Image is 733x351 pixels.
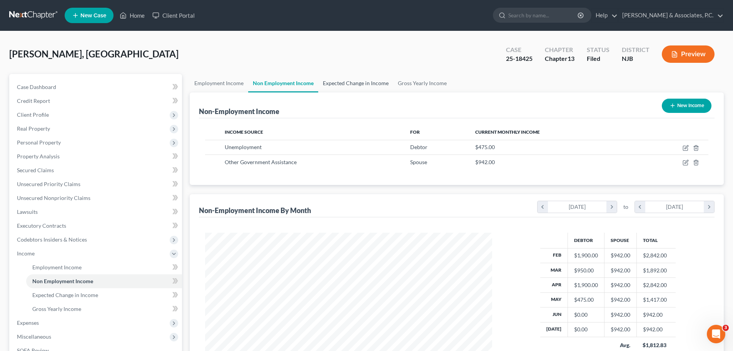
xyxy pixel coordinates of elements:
div: [DATE] [548,201,607,213]
input: Search by name... [508,8,579,22]
div: $1,900.00 [574,252,598,259]
a: Unsecured Priority Claims [11,177,182,191]
span: Employment Income [32,264,82,270]
a: Expected Change in Income [26,288,182,302]
div: $1,900.00 [574,281,598,289]
span: Miscellaneous [17,333,51,340]
div: Case [506,45,533,54]
div: $0.00 [574,311,598,319]
span: Property Analysis [17,153,60,160]
a: Employment Income [190,74,248,92]
a: Gross Yearly Income [26,302,182,316]
div: 25-18425 [506,54,533,63]
div: Non-Employment Income By Month [199,206,311,215]
span: Executory Contracts [17,222,66,229]
a: Client Portal [149,8,199,22]
div: $942.00 [611,267,630,274]
th: Jun [540,307,568,322]
button: Preview [662,45,715,63]
span: Secured Claims [17,167,54,173]
span: 13 [568,55,574,62]
th: Apr [540,278,568,292]
span: For [410,129,420,135]
div: $475.00 [574,296,598,304]
th: Feb [540,248,568,263]
a: Gross Yearly Income [393,74,451,92]
span: Expenses [17,319,39,326]
div: $942.00 [611,252,630,259]
td: $942.00 [636,307,676,322]
div: Avg. [610,341,630,349]
span: Income [17,250,35,257]
div: Non-Employment Income [199,107,279,116]
th: May [540,292,568,307]
span: Spouse [410,159,427,165]
div: [DATE] [645,201,704,213]
span: New Case [80,13,106,18]
a: Help [592,8,618,22]
a: Non Employment Income [26,274,182,288]
div: Status [587,45,609,54]
i: chevron_right [606,201,617,213]
i: chevron_left [635,201,645,213]
a: Case Dashboard [11,80,182,94]
i: chevron_left [538,201,548,213]
a: [PERSON_NAME] & Associates, P.C. [618,8,723,22]
span: $475.00 [475,144,495,150]
button: New Income [662,99,711,113]
td: $942.00 [636,322,676,337]
span: Lawsuits [17,208,38,215]
span: Unemployment [225,144,262,150]
div: Chapter [545,54,574,63]
span: Case Dashboard [17,84,56,90]
span: Unsecured Nonpriority Claims [17,195,90,201]
div: Chapter [545,45,574,54]
a: Home [116,8,149,22]
td: $1,417.00 [636,292,676,307]
div: $0.00 [574,326,598,333]
span: $942.00 [475,159,495,165]
span: to [623,203,628,211]
span: Current Monthly Income [475,129,540,135]
th: Total [636,233,676,248]
div: $942.00 [611,281,630,289]
div: $942.00 [611,326,630,333]
a: Employment Income [26,260,182,274]
span: Unsecured Priority Claims [17,181,80,187]
span: Income Source [225,129,263,135]
a: Property Analysis [11,149,182,163]
span: Debtor [410,144,427,150]
a: Executory Contracts [11,219,182,233]
div: Filed [587,54,609,63]
div: NJB [622,54,650,63]
div: $942.00 [611,296,630,304]
div: $942.00 [611,311,630,319]
th: Debtor [568,233,604,248]
span: Other Government Assistance [225,159,297,165]
span: Real Property [17,125,50,132]
th: [DATE] [540,322,568,337]
span: Expected Change in Income [32,292,98,298]
a: Non Employment Income [248,74,318,92]
div: $950.00 [574,267,598,274]
iframe: Intercom live chat [707,325,725,343]
a: Expected Change in Income [318,74,393,92]
span: Personal Property [17,139,61,146]
span: Gross Yearly Income [32,306,81,312]
td: $2,842.00 [636,278,676,292]
td: $1,892.00 [636,263,676,277]
a: Credit Report [11,94,182,108]
a: Lawsuits [11,205,182,219]
span: 3 [723,325,729,331]
span: Credit Report [17,97,50,104]
th: Spouse [604,233,636,248]
a: Unsecured Nonpriority Claims [11,191,182,205]
span: Codebtors Insiders & Notices [17,236,87,243]
div: $1,812.83 [643,341,670,349]
div: District [622,45,650,54]
span: [PERSON_NAME], [GEOGRAPHIC_DATA] [9,48,179,59]
th: Mar [540,263,568,277]
span: Non Employment Income [32,278,93,284]
td: $2,842.00 [636,248,676,263]
span: Client Profile [17,111,49,118]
